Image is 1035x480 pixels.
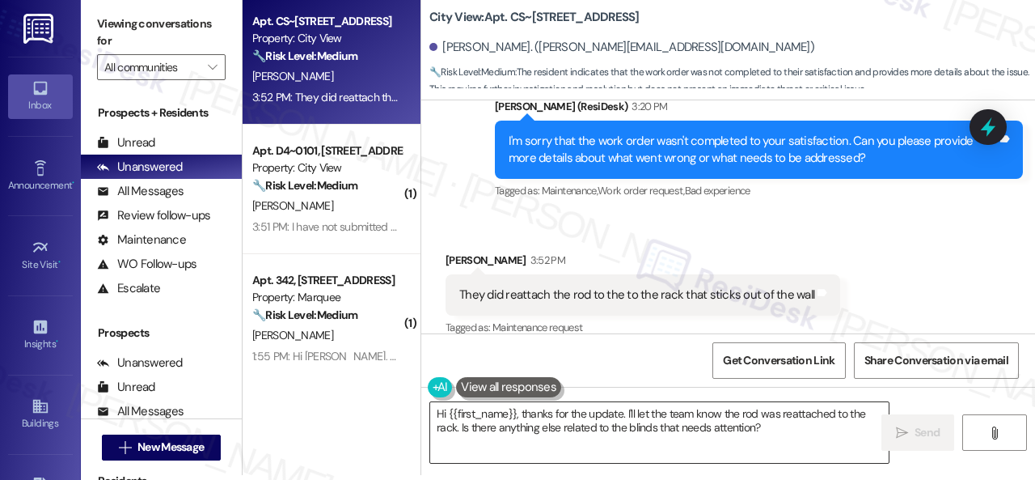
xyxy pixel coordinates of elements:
label: Viewing conversations for [97,11,226,54]
div: 3:52 PM [526,252,565,269]
span: Share Conversation via email [864,352,1008,369]
a: Buildings [8,393,73,436]
i:  [119,441,131,454]
div: [PERSON_NAME] [446,252,840,274]
span: • [72,177,74,189]
span: [PERSON_NAME] [252,198,333,213]
span: New Message [137,439,204,456]
span: Send [915,424,940,441]
div: Unanswered [97,355,183,372]
button: Share Conversation via email [854,342,1019,379]
input: All communities [104,54,200,80]
div: Maintenance [97,232,186,248]
div: Apt. D4~0101, [STREET_ADDRESS] [252,142,402,159]
div: Property: Marquee [252,289,402,306]
div: Property: City View [252,159,402,176]
div: Unanswered [97,159,183,176]
span: Maintenance , [542,184,598,198]
a: Inbox [8,74,73,118]
span: Maintenance request [492,321,583,334]
div: All Messages [97,183,184,200]
div: 3:52 PM: They did reattach the rod to the to the rack that sticks out of the wall [252,90,618,104]
div: [PERSON_NAME]. ([PERSON_NAME][EMAIL_ADDRESS][DOMAIN_NAME]) [429,39,814,56]
div: Prospects + Residents [81,104,242,121]
img: ResiDesk Logo [23,14,57,44]
div: All Messages [97,403,184,420]
i:  [896,427,908,440]
div: WO Follow-ups [97,256,196,273]
button: New Message [102,435,222,461]
span: Bad experience [685,184,750,198]
span: [PERSON_NAME] [252,328,333,342]
div: [PERSON_NAME] (ResiDesk) [495,98,1023,121]
span: : The resident indicates that the work order was not completed to their satisfaction and provides... [429,64,1035,99]
a: Site Visit • [8,234,73,278]
div: Escalate [97,280,160,297]
button: Send [881,414,954,451]
div: Tagged as: [495,179,1023,202]
span: Get Conversation Link [723,352,834,369]
strong: 🔧 Risk Level: Medium [252,49,357,63]
span: • [58,257,61,268]
div: 1:55 PM: Hi [PERSON_NAME], when can I come to the office to swap the remote? [252,349,630,363]
div: Unread [97,379,155,396]
div: Unread [97,134,155,151]
strong: 🔧 Risk Level: Medium [252,178,357,193]
b: City View: Apt. CS~[STREET_ADDRESS] [429,9,640,26]
div: Property: City View [252,30,402,47]
div: 3:51 PM: I have not submitted another work order, could you please do so on my behalf? [252,219,664,234]
a: Insights • [8,313,73,357]
div: 3:20 PM [627,98,667,115]
i:  [988,427,1000,440]
strong: 🔧 Risk Level: Medium [429,66,515,79]
span: • [56,336,58,347]
button: Get Conversation Link [712,342,845,379]
textarea: Hi {{first_name}}, thanks for the update. I'll let the team know the rod was reattached to the ra... [430,402,889,463]
div: Review follow-ups [97,207,210,224]
div: Apt. 342, [STREET_ADDRESS] [252,272,402,289]
strong: 🔧 Risk Level: Medium [252,308,357,322]
div: They did reattach the rod to the to the rack that sticks out of the wall [459,287,814,304]
span: [PERSON_NAME] [252,69,333,83]
div: Prospects [81,325,242,342]
div: Apt. CS~[STREET_ADDRESS] [252,13,402,30]
i:  [208,61,217,74]
div: Tagged as: [446,316,840,339]
div: I'm sorry that the work order wasn't completed to your satisfaction. Can you please provide more ... [509,133,997,168]
span: Work order request , [598,184,685,198]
